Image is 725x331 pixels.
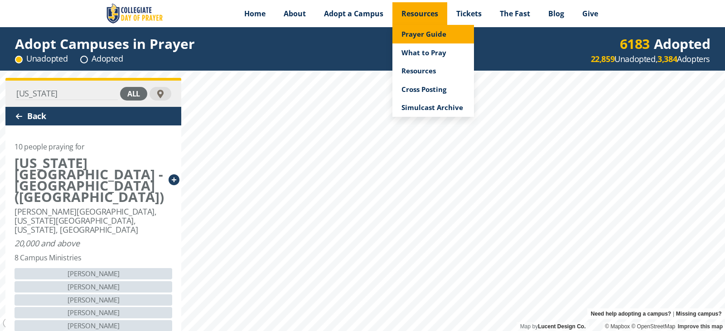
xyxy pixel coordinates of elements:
div: [US_STATE][GEOGRAPHIC_DATA] - [GEOGRAPHIC_DATA] ([GEOGRAPHIC_DATA]) [14,157,164,202]
div: 6183 [620,38,650,49]
span: Tickets [456,9,482,19]
div: Adopt Campuses in Prayer [15,38,195,49]
div: [PERSON_NAME] [14,294,172,306]
a: Mapbox logo [3,318,43,328]
span: Prayer Guide [401,29,446,38]
div: all [120,87,147,101]
div: Unadopted [15,53,68,64]
span: Resources [401,9,438,19]
a: Resources [392,62,474,80]
a: The Fast [491,2,539,25]
span: Cross Posting [401,85,446,94]
div: 10 people praying for [14,141,85,153]
a: Need help adopting a campus? [591,308,671,319]
div: 8 Campus Ministries [14,252,81,264]
a: Prayer Guide [392,25,474,43]
div: [PERSON_NAME] [14,268,172,279]
strong: 3,384 [657,53,677,64]
div: Unadopted, Adopters [591,53,710,65]
a: Tickets [447,2,491,25]
span: Adopt a Campus [324,9,383,19]
div: Adopted [620,38,710,49]
div: | [587,308,725,319]
div: [PERSON_NAME] [14,307,172,318]
div: Back [5,107,181,125]
a: Adopt a Campus [315,2,392,25]
a: What to Pray [392,43,474,62]
a: Resources [392,2,447,25]
a: Home [235,2,275,25]
a: Lucent Design Co. [538,323,585,330]
a: Mapbox [605,323,630,330]
strong: 22,859 [591,53,615,64]
div: Adopted [80,53,123,64]
span: Simulcast Archive [401,103,463,112]
a: Blog [539,2,573,25]
span: What to Pray [401,48,446,57]
a: About [275,2,315,25]
input: Find Your Campus [15,87,118,100]
a: Cross Posting [392,80,474,99]
a: Improve this map [678,323,723,330]
a: OpenStreetMap [631,323,675,330]
span: Resources [401,66,436,75]
a: Simulcast Archive [392,98,474,117]
div: [PERSON_NAME][GEOGRAPHIC_DATA], [US_STATE][GEOGRAPHIC_DATA], [US_STATE], [GEOGRAPHIC_DATA] [14,207,172,234]
span: About [284,9,306,19]
div: [PERSON_NAME] [14,281,172,293]
a: Missing campus? [676,308,722,319]
span: The Fast [500,9,530,19]
a: Give [573,2,607,25]
span: Give [582,9,598,19]
span: Home [244,9,266,19]
div: 20,000 and above [14,239,79,248]
span: Blog [548,9,564,19]
div: Map by [517,322,589,331]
